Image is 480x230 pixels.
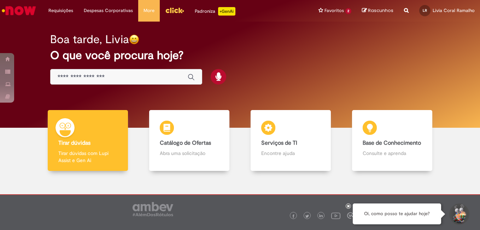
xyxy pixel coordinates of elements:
img: logo_footer_ambev_rotulo_gray.png [133,202,173,216]
a: Catálogo de Ofertas Abra uma solicitação [139,110,240,171]
b: Serviços de TI [261,139,297,146]
img: logo_footer_linkedin.png [319,214,323,218]
div: Oi, como posso te ajudar hoje? [353,203,441,224]
img: click_logo_yellow_360x200.png [165,5,184,16]
span: Rascunhos [368,7,393,14]
div: Padroniza [195,7,235,16]
span: LR [423,8,427,13]
a: Serviços de TI Encontre ajuda [240,110,341,171]
p: Tirar dúvidas com Lupi Assist e Gen Ai [58,150,118,164]
img: logo_footer_workplace.png [347,212,353,219]
p: Encontre ajuda [261,150,321,157]
a: Rascunhos [362,7,393,14]
p: Abra uma solicitação [160,150,219,157]
span: Livia Coral Ramalho [433,7,475,13]
a: Base de Conhecimento Consulte e aprenda [341,110,443,171]
b: Base de Conhecimento [363,139,421,146]
h2: Boa tarde, Livia [50,33,129,46]
p: +GenAi [218,7,235,16]
b: Catálogo de Ofertas [160,139,211,146]
img: logo_footer_twitter.png [305,214,309,218]
span: More [144,7,154,14]
img: logo_footer_facebook.png [292,214,295,218]
span: Despesas Corporativas [84,7,133,14]
a: Tirar dúvidas Tirar dúvidas com Lupi Assist e Gen Ai [37,110,139,171]
img: happy-face.png [129,34,139,45]
span: Requisições [48,7,73,14]
img: ServiceNow [1,4,37,18]
img: logo_footer_youtube.png [331,211,340,220]
h2: O que você procura hoje? [50,49,430,62]
span: Favoritos [324,7,344,14]
b: Tirar dúvidas [58,139,90,146]
span: 2 [345,8,351,14]
button: Iniciar Conversa de Suporte [448,203,469,225]
p: Consulte e aprenda [363,150,422,157]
